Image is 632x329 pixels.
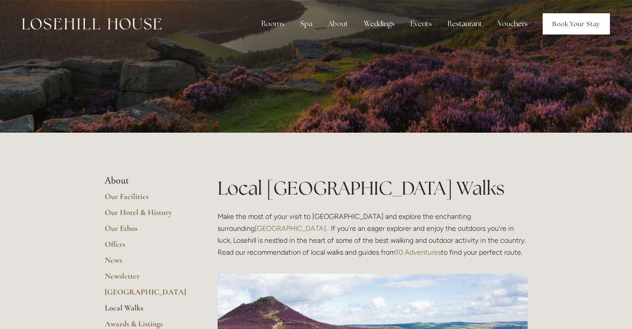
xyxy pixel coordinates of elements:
a: Newsletter [105,271,189,287]
a: Book Your Stay [543,13,610,34]
div: Weddings [357,15,402,33]
a: Our Ethos [105,223,189,239]
a: Our Hotel & History [105,207,189,223]
div: Rooms [254,15,291,33]
li: About [105,175,189,187]
a: News [105,255,189,271]
div: Spa [293,15,319,33]
div: Events [403,15,439,33]
p: Make the most of your visit to [GEOGRAPHIC_DATA] and explore the enchanting surrounding . If you’... [218,210,528,259]
a: Vouchers [491,15,535,33]
a: Local Walks [105,303,189,319]
div: About [321,15,355,33]
a: Our Facilities [105,191,189,207]
a: 10 Adventures [395,248,441,256]
h1: Local [GEOGRAPHIC_DATA] Walks [218,175,528,201]
a: Offers [105,239,189,255]
div: Restaurant [440,15,489,33]
a: [GEOGRAPHIC_DATA] [255,224,326,233]
img: Losehill House [22,18,161,30]
a: [GEOGRAPHIC_DATA] [105,287,189,303]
